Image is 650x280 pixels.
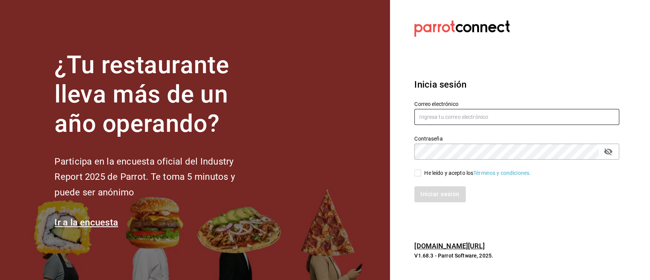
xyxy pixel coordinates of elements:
input: Ingresa tu correo electrónico [414,109,619,125]
label: Correo electrónico [414,101,619,107]
a: Términos y condiciones. [473,170,531,176]
label: Contraseña [414,136,619,141]
h1: ¿Tu restaurante lleva más de un año operando? [54,51,260,138]
p: V1.68.3 - Parrot Software, 2025. [414,252,619,259]
button: passwordField [602,145,615,158]
a: [DOMAIN_NAME][URL] [414,242,484,250]
div: He leído y acepto los [424,169,531,177]
h2: Participa en la encuesta oficial del Industry Report 2025 de Parrot. Te toma 5 minutos y puede se... [54,154,260,200]
a: Ir a la encuesta [54,217,118,228]
h3: Inicia sesión [414,78,619,91]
